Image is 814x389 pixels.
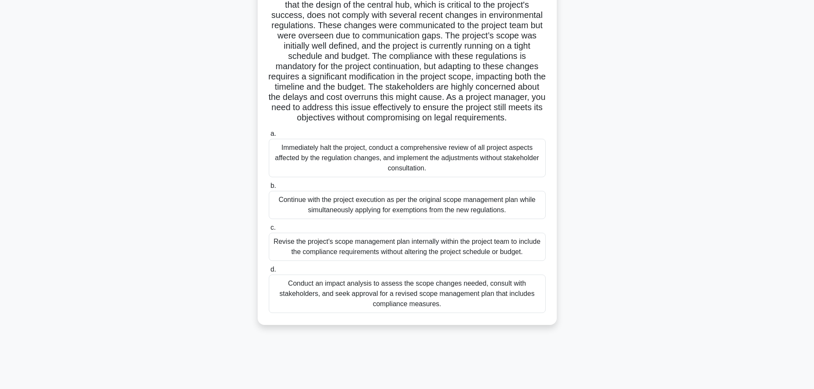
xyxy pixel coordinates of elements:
[270,224,276,231] span: c.
[269,233,546,261] div: Revise the project's scope management plan internally within the project team to include the comp...
[269,275,546,313] div: Conduct an impact analysis to assess the scope changes needed, consult with stakeholders, and see...
[269,139,546,177] div: Immediately halt the project, conduct a comprehensive review of all project aspects affected by t...
[269,191,546,219] div: Continue with the project execution as per the original scope management plan while simultaneousl...
[270,266,276,273] span: d.
[270,130,276,137] span: a.
[270,182,276,189] span: b.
